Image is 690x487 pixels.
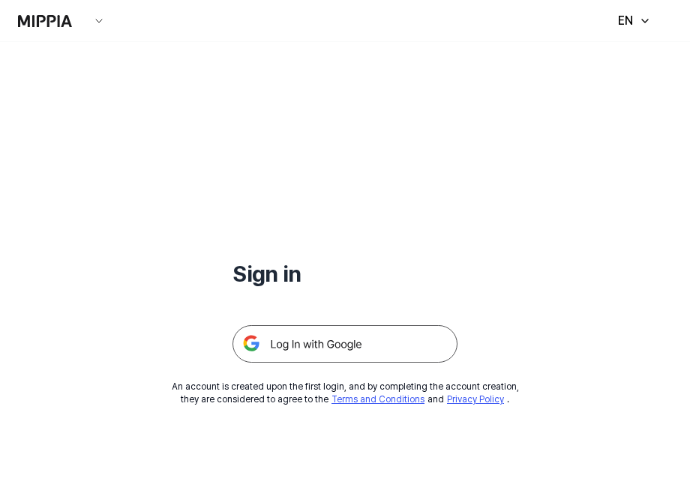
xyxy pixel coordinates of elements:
img: 구글 로그인 버튼 [232,325,457,363]
img: logo [18,15,72,27]
div: EN [615,12,636,30]
a: Terms and Conditions [331,394,424,405]
h1: Sign in [232,258,457,289]
button: EN [603,6,660,36]
a: Privacy Policy [447,394,504,405]
div: An account is created upon the first login, and by completing the account creation, they are cons... [172,381,519,406]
